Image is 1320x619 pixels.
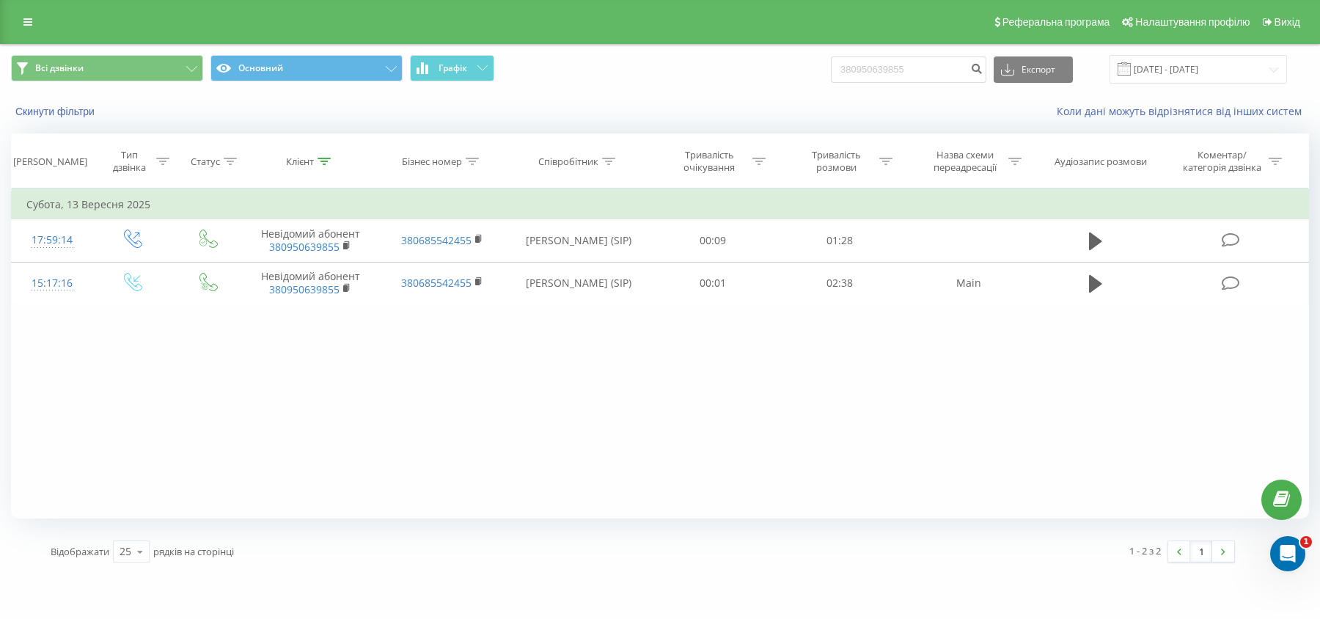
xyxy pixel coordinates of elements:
div: Тип дзвінка [106,149,153,174]
span: Графік [439,63,467,73]
a: 1 [1190,541,1212,562]
div: 17:59:14 [26,226,78,254]
td: Субота, 13 Вересня 2025 [12,190,1309,219]
div: [PERSON_NAME] [13,155,87,168]
a: Коли дані можуть відрізнятися вiд інших систем [1057,104,1309,118]
button: Експорт [994,56,1073,83]
span: Реферальна програма [1002,16,1110,28]
td: 01:28 [777,219,903,262]
td: Невідомий абонент [244,262,376,304]
div: Клієнт [286,155,314,168]
button: Всі дзвінки [11,55,203,81]
div: Тривалість очікування [670,149,749,174]
a: 380950639855 [269,282,340,296]
span: 1 [1300,536,1312,548]
a: 380685542455 [401,276,472,290]
div: Тривалість розмови [797,149,876,174]
div: Статус [191,155,220,168]
td: 00:01 [650,262,777,304]
a: 380685542455 [401,233,472,247]
button: Скинути фільтри [11,105,102,118]
div: Коментар/категорія дзвінка [1179,149,1265,174]
div: Назва схеми переадресації [926,149,1005,174]
a: 380950639855 [269,240,340,254]
span: Всі дзвінки [35,62,84,74]
div: Бізнес номер [402,155,462,168]
td: [PERSON_NAME] (SIP) [507,219,649,262]
span: Вихід [1275,16,1300,28]
div: 15:17:16 [26,269,78,298]
span: Відображати [51,545,109,558]
td: 02:38 [777,262,903,304]
td: Main [903,262,1035,304]
div: Аудіозапис розмови [1055,155,1147,168]
input: Пошук за номером [831,56,986,83]
td: [PERSON_NAME] (SIP) [507,262,649,304]
span: рядків на сторінці [153,545,234,558]
div: Співробітник [538,155,598,168]
iframe: Intercom live chat [1270,536,1305,571]
div: 25 [120,544,131,559]
button: Основний [210,55,403,81]
td: 00:09 [650,219,777,262]
button: Графік [410,55,494,81]
div: 1 - 2 з 2 [1129,543,1161,558]
td: Невідомий абонент [244,219,376,262]
span: Налаштування профілю [1135,16,1250,28]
